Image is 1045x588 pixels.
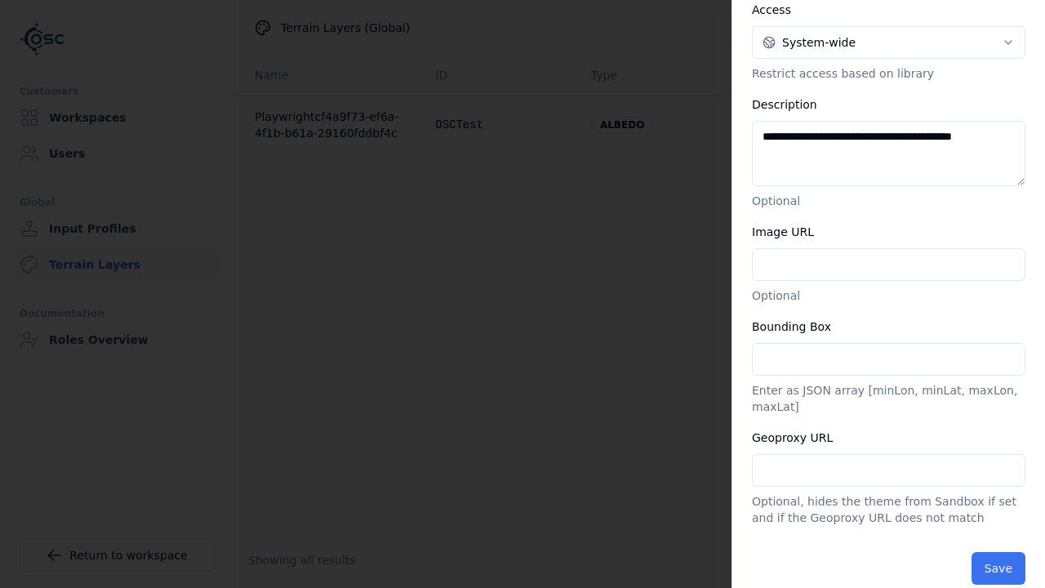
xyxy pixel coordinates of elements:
p: Optional [752,287,1025,304]
label: Image URL [752,225,814,238]
label: Bounding Box [752,320,831,333]
button: Save [972,552,1025,585]
p: Restrict access based on library [752,65,1025,82]
p: Optional, hides the theme from Sandbox if set and if the Geoproxy URL does not match [752,493,1025,526]
p: Optional [752,193,1025,209]
p: Enter as JSON array [minLon, minLat, maxLon, maxLat] [752,382,1025,415]
label: Geoproxy URL [752,431,833,444]
label: Description [752,98,817,111]
label: Access [752,3,791,16]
